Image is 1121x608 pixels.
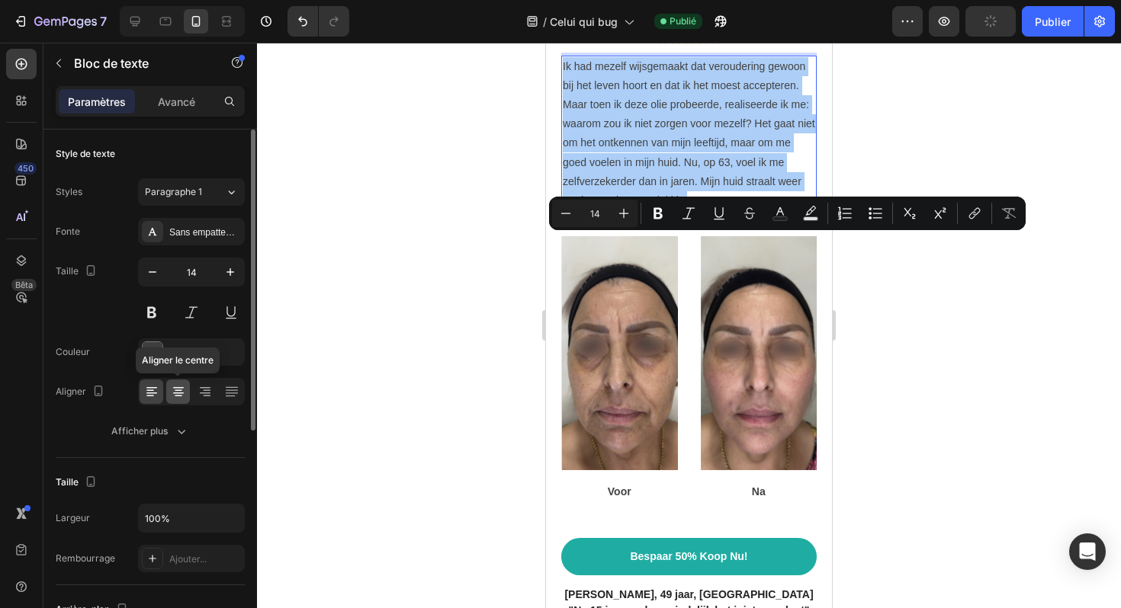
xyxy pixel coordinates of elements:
[56,512,90,523] font: Largeur
[287,6,349,37] div: Annuler/Rétablir
[158,95,195,108] font: Avancé
[56,346,90,357] font: Couleur
[139,504,244,532] input: Auto
[56,265,79,277] font: Taille
[145,186,202,197] font: Paragraphe 1
[56,186,82,197] font: Styles
[56,418,245,445] button: Afficher plus
[18,163,34,174] font: 450
[56,476,79,488] font: Taille
[546,43,832,608] iframe: Zone de conception
[549,197,1026,230] div: Barre d'outils contextuelle de l'éditeur
[1069,533,1106,570] div: Ouvrir Intercom Messenger
[550,15,618,28] font: Celui qui bug
[1022,6,1084,37] button: Publier
[100,14,107,29] font: 7
[6,6,114,37] button: 7
[543,15,547,28] font: /
[111,425,168,437] font: Afficher plus
[74,54,204,72] p: Bloc de texte
[68,95,126,108] font: Paramètres
[56,226,80,237] font: Fonte
[15,280,33,290] font: Bêta
[169,553,207,565] font: Ajouter...
[670,15,696,27] font: Publié
[56,148,115,159] font: Style de texte
[1035,15,1071,28] font: Publier
[23,562,264,574] strong: "Na 15 jaar zoeken, eindelijk het juiste product"
[169,227,246,238] font: Sans empattement
[56,552,115,564] font: Rembourrage
[74,56,149,71] font: Bloc de texte
[169,347,204,358] font: 424242
[138,178,245,206] button: Paragraphe 1
[56,386,86,397] font: Aligner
